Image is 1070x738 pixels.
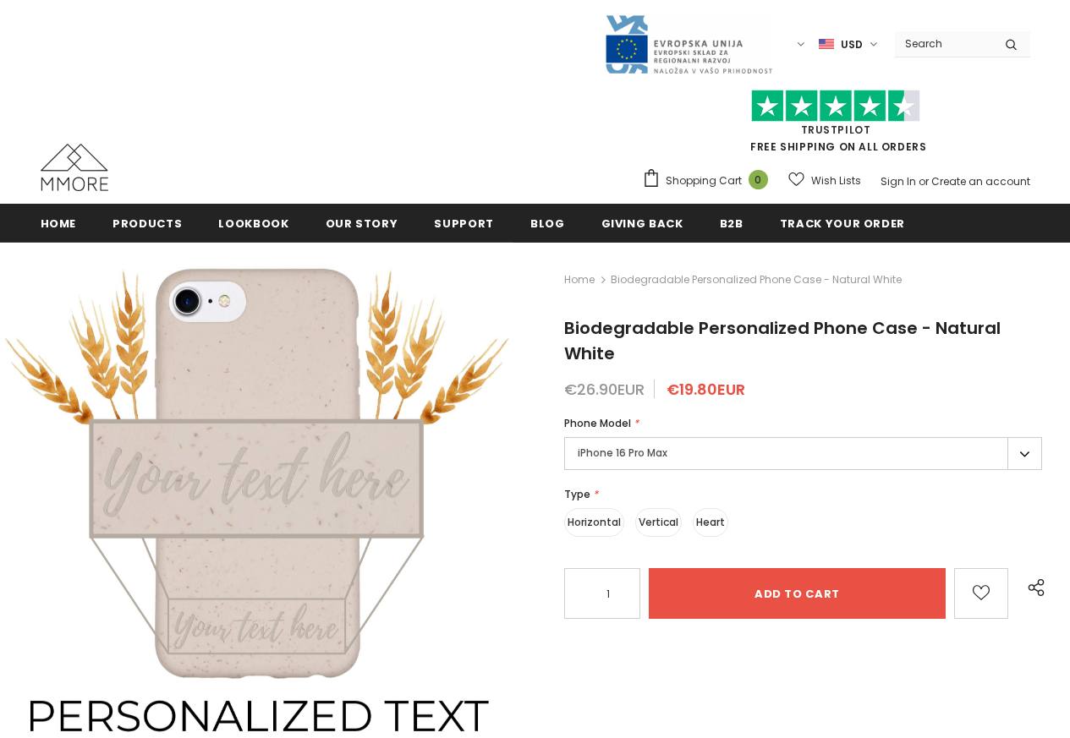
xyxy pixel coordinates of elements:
a: support [434,204,494,242]
span: Products [112,216,182,232]
span: B2B [720,216,744,232]
a: Javni Razpis [604,36,773,51]
span: Lookbook [218,216,288,232]
span: €19.80EUR [667,379,745,400]
a: Sign In [881,174,916,189]
a: Track your order [780,204,905,242]
span: Phone Model [564,416,631,430]
span: Biodegradable Personalized Phone Case - Natural White [564,316,1001,365]
span: Biodegradable Personalized Phone Case - Natural White [611,270,902,290]
img: Trust Pilot Stars [751,90,920,123]
a: Home [564,270,595,290]
img: USD [819,37,834,52]
span: or [919,174,929,189]
label: Vertical [635,508,682,537]
span: Our Story [326,216,398,232]
a: Blog [530,204,565,242]
span: Wish Lists [811,172,861,189]
a: Create an account [931,174,1030,189]
a: B2B [720,204,744,242]
a: Products [112,204,182,242]
a: Lookbook [218,204,288,242]
span: Track your order [780,216,905,232]
span: USD [841,36,863,53]
span: Blog [530,216,565,232]
label: Horizontal [564,508,624,537]
a: Trustpilot [801,123,871,137]
span: support [434,216,494,232]
label: Heart [693,508,728,537]
span: Shopping Cart [666,172,742,189]
a: Giving back [601,204,683,242]
img: MMORE Cases [41,144,108,191]
a: Shopping Cart 0 [642,168,776,194]
span: Home [41,216,77,232]
span: 0 [749,170,768,189]
span: Type [564,487,590,501]
input: Add to cart [649,568,946,619]
label: iPhone 16 Pro Max [564,437,1042,470]
span: €26.90EUR [564,379,645,400]
img: Javni Razpis [604,14,773,75]
span: Giving back [601,216,683,232]
span: FREE SHIPPING ON ALL ORDERS [642,97,1030,154]
input: Search Site [895,31,992,56]
a: Our Story [326,204,398,242]
a: Home [41,204,77,242]
a: Wish Lists [788,166,861,195]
